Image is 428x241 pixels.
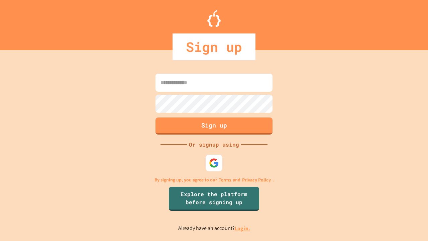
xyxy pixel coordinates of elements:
[219,176,231,183] a: Terms
[173,33,255,60] div: Sign up
[209,158,219,168] img: google-icon.svg
[242,176,271,183] a: Privacy Policy
[178,224,250,233] p: Already have an account?
[207,10,221,27] img: Logo.svg
[235,225,250,232] a: Log in.
[187,141,241,149] div: Or signup using
[169,187,259,211] a: Explore the platform before signing up
[155,117,273,135] button: Sign up
[154,176,274,183] p: By signing up, you agree to our and .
